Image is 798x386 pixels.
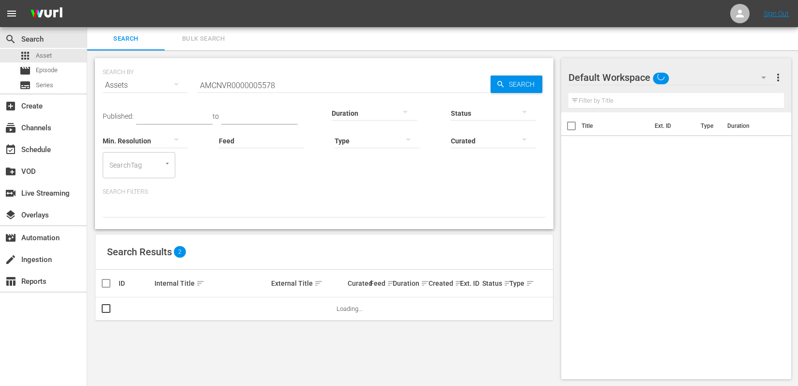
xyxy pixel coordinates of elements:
th: Type [695,112,721,139]
div: Type [509,278,524,289]
span: to [213,112,219,120]
span: more_vert [772,72,784,83]
span: sort [196,279,205,288]
div: Default Workspace [568,64,776,91]
button: Open [163,159,172,168]
span: Ingestion [5,254,16,265]
button: more_vert [772,66,784,89]
span: Search Results [107,246,172,258]
div: Feed [370,278,389,289]
div: Ext. ID [460,279,479,287]
span: sort [387,279,396,288]
span: Series [36,80,53,90]
span: Published: [103,112,134,120]
span: Series [19,79,31,91]
span: Reports [5,276,16,287]
div: External Title [271,278,345,289]
span: Channels [5,122,16,134]
span: Schedule [5,144,16,155]
th: Title [582,112,649,139]
th: Ext. ID [649,112,695,139]
div: Created [429,278,457,289]
span: VOD [5,166,16,177]
span: menu [6,8,17,19]
span: Episode [19,65,31,77]
span: Search [5,33,16,45]
p: Search Filters: [103,188,546,196]
span: Create [5,100,16,112]
span: Search [93,33,159,45]
span: Loading... [337,305,363,312]
div: Status [482,278,506,289]
span: sort [455,279,463,288]
th: Duration [721,112,780,139]
span: sort [314,279,323,288]
span: Asset [19,50,31,62]
span: 2 [174,246,186,258]
div: Internal Title [154,278,268,289]
span: Search [505,76,542,93]
span: Asset [36,51,52,61]
span: Episode [36,65,58,75]
div: Curated [348,279,367,287]
img: ans4CAIJ8jUAAAAAAAAAAAAAAAAAAAAAAAAgQb4GAAAAAAAAAAAAAAAAAAAAAAAAJMjXAAAAAAAAAAAAAAAAAAAAAAAAgAT5G... [23,2,70,25]
div: Duration [393,278,426,289]
a: Sign Out [764,10,789,17]
span: Overlays [5,209,16,221]
span: sort [421,279,430,288]
span: Live Streaming [5,187,16,199]
div: ID [119,279,152,287]
span: Bulk Search [170,33,236,45]
div: Assets [103,72,188,99]
span: sort [504,279,512,288]
span: Automation [5,232,16,244]
button: Search [491,76,542,93]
